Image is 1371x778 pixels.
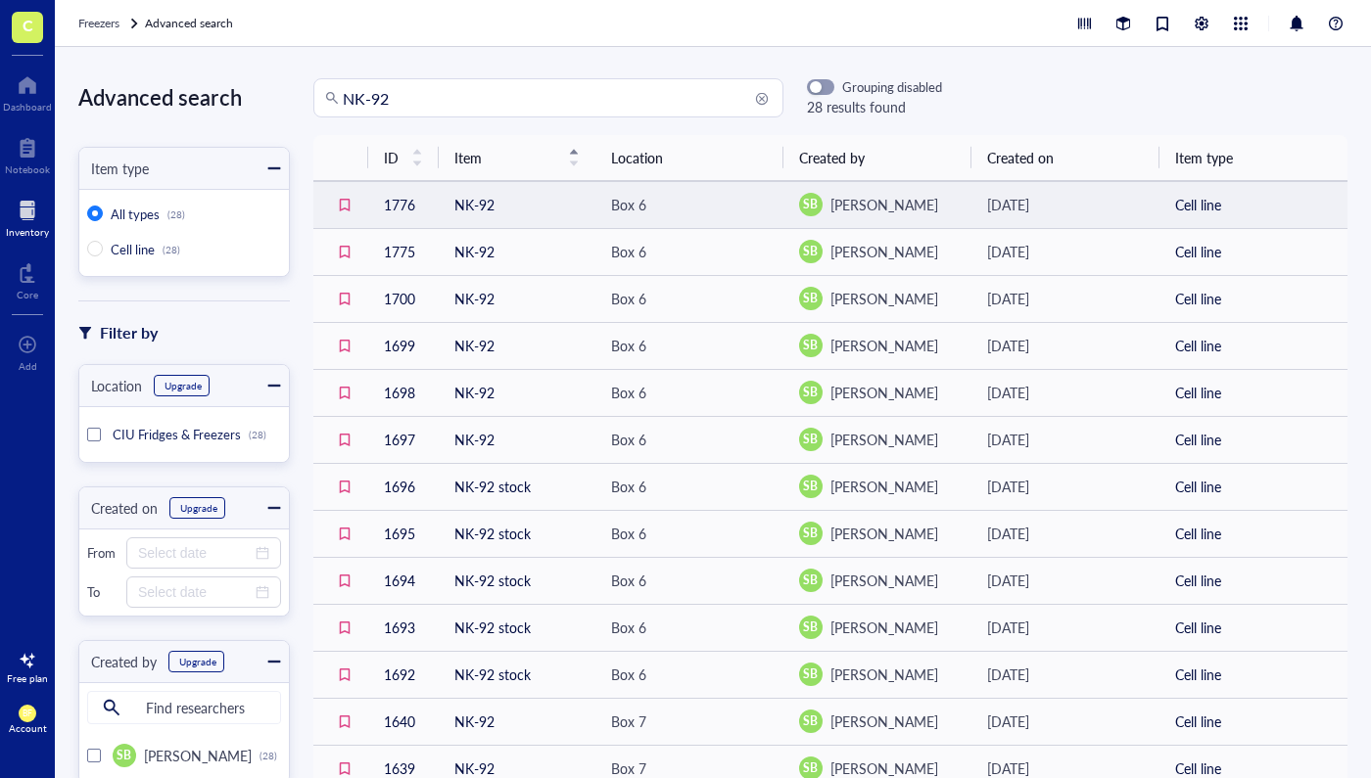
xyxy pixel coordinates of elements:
[807,96,942,117] div: 28 results found
[987,523,1144,544] div: [DATE]
[6,195,49,238] a: Inventory
[987,335,1144,356] div: [DATE]
[163,244,180,255] div: (28)
[803,665,818,683] span: SB
[611,382,646,403] div: Box 6
[439,181,595,228] td: NK-92
[180,502,217,514] div: Upgrade
[1159,135,1347,181] th: Item type
[79,651,157,672] div: Created by
[830,242,938,261] span: [PERSON_NAME]
[79,158,149,179] div: Item type
[179,656,216,667] div: Upgrade
[7,672,48,684] div: Free plan
[987,194,1144,215] div: [DATE]
[987,617,1144,638] div: [DATE]
[783,135,971,181] th: Created by
[803,478,818,495] span: SB
[368,416,439,463] td: 1697
[803,196,818,213] span: SB
[79,497,158,519] div: Created on
[987,570,1144,591] div: [DATE]
[1159,698,1347,745] td: Cell line
[165,380,202,391] div: Upgrade
[611,570,646,591] div: Box 6
[987,476,1144,497] div: [DATE]
[138,542,252,564] input: Select date
[830,711,938,731] span: [PERSON_NAME]
[5,163,50,175] div: Notebook
[803,525,818,542] span: SB
[368,698,439,745] td: 1640
[971,135,1159,181] th: Created on
[117,747,131,764] span: SB
[138,581,252,603] input: Select date
[803,337,818,354] span: SB
[368,322,439,369] td: 1699
[368,135,439,181] th: ID
[611,241,646,262] div: Box 6
[611,194,646,215] div: Box 6
[803,712,818,730] span: SB
[113,425,241,443] span: CIU Fridges & Freezers
[611,617,646,638] div: Box 6
[87,583,118,601] div: To
[145,14,237,33] a: Advanced search
[611,429,646,450] div: Box 6
[830,664,938,684] span: [PERSON_NAME]
[830,289,938,308] span: [PERSON_NAME]
[87,544,118,562] div: From
[987,241,1144,262] div: [DATE]
[439,275,595,322] td: NK-92
[987,382,1144,403] div: [DATE]
[830,571,938,590] span: [PERSON_NAME]
[368,275,439,322] td: 1700
[1159,557,1347,604] td: Cell line
[260,750,277,761] div: (28)
[830,618,938,637] span: [PERSON_NAME]
[987,664,1144,685] div: [DATE]
[368,651,439,698] td: 1692
[6,226,49,238] div: Inventory
[439,135,595,181] th: Item
[611,523,646,544] div: Box 6
[803,431,818,448] span: SB
[1159,463,1347,510] td: Cell line
[78,15,119,31] span: Freezers
[439,322,595,369] td: NK-92
[830,758,938,778] span: [PERSON_NAME]
[987,288,1144,309] div: [DATE]
[987,710,1144,732] div: [DATE]
[611,476,646,497] div: Box 6
[611,664,646,685] div: Box 6
[842,78,942,96] div: Grouping disabled
[439,604,595,651] td: NK-92 stock
[1159,510,1347,557] td: Cell line
[803,572,818,589] span: SB
[803,618,818,636] span: SB
[803,290,818,307] span: SB
[439,369,595,416] td: NK-92
[830,430,938,449] span: [PERSON_NAME]
[1159,416,1347,463] td: Cell line
[78,14,141,33] a: Freezers
[439,557,595,604] td: NK-92 stock
[1159,369,1347,416] td: Cell line
[830,336,938,355] span: [PERSON_NAME]
[384,147,400,168] span: ID
[803,759,818,777] span: SB
[830,195,938,214] span: [PERSON_NAME]
[368,369,439,416] td: 1698
[830,524,938,543] span: [PERSON_NAME]
[5,132,50,175] a: Notebook
[439,651,595,698] td: NK-92 stock
[1159,181,1347,228] td: Cell line
[1159,322,1347,369] td: Cell line
[1159,651,1347,698] td: Cell line
[803,384,818,401] span: SB
[23,13,33,37] span: C
[78,78,290,115] div: Advanced search
[1159,604,1347,651] td: Cell line
[100,320,158,345] div: Filter by
[9,722,47,734] div: Account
